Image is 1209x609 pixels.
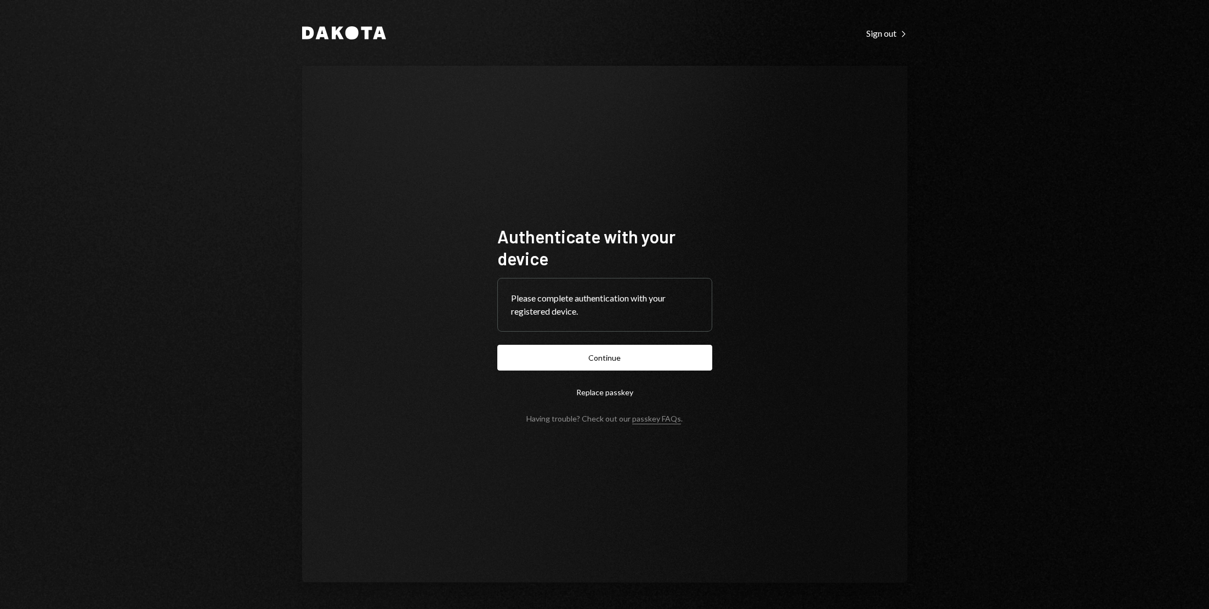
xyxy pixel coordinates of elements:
[497,379,712,405] button: Replace passkey
[866,28,907,39] div: Sign out
[497,225,712,269] h1: Authenticate with your device
[866,27,907,39] a: Sign out
[497,345,712,371] button: Continue
[632,414,681,424] a: passkey FAQs
[526,414,683,423] div: Having trouble? Check out our .
[511,292,699,318] div: Please complete authentication with your registered device.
